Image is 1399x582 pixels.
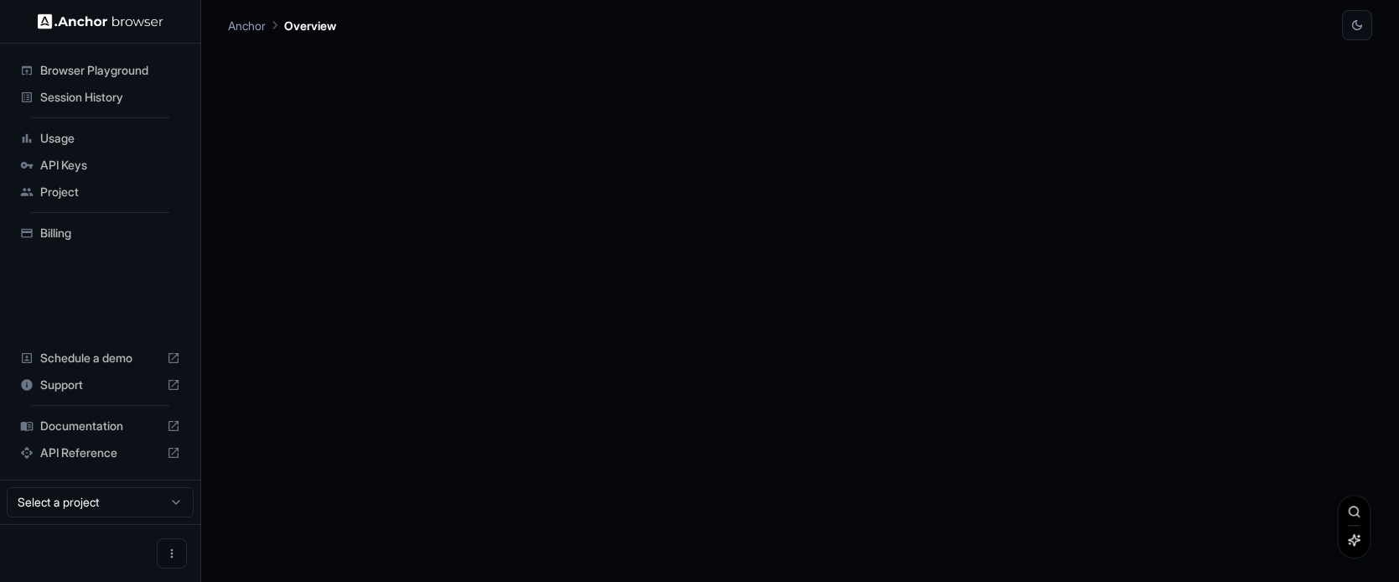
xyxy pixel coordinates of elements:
[38,13,163,29] img: Anchor Logo
[40,184,180,200] span: Project
[40,225,180,242] span: Billing
[13,84,187,111] div: Session History
[13,372,187,398] div: Support
[40,444,160,461] span: API Reference
[13,57,187,84] div: Browser Playground
[13,179,187,205] div: Project
[40,62,180,79] span: Browser Playground
[228,16,336,34] nav: breadcrumb
[40,130,180,147] span: Usage
[40,418,160,434] span: Documentation
[40,350,160,366] span: Schedule a demo
[13,220,187,247] div: Billing
[13,125,187,152] div: Usage
[13,439,187,466] div: API Reference
[13,345,187,372] div: Schedule a demo
[13,413,187,439] div: Documentation
[40,377,160,393] span: Support
[40,157,180,174] span: API Keys
[157,538,187,569] button: Open menu
[13,152,187,179] div: API Keys
[40,89,180,106] span: Session History
[284,17,336,34] p: Overview
[228,17,266,34] p: Anchor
